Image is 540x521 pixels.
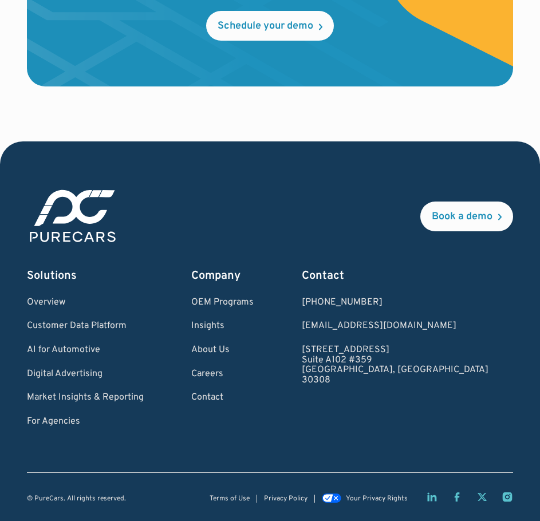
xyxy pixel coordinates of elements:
[420,202,513,231] a: Book a demo
[27,393,144,403] a: Market Insights & Reporting
[191,393,254,403] a: Contact
[27,321,144,331] a: Customer Data Platform
[302,321,488,331] a: Email us
[27,298,144,308] a: Overview
[451,491,463,503] a: Facebook page
[191,298,254,308] a: OEM Programs
[426,491,437,503] a: LinkedIn page
[264,495,308,503] a: Privacy Policy
[502,491,513,503] a: Instagram page
[206,11,334,41] a: Schedule your demo
[218,21,313,31] div: Schedule your demo
[432,212,492,222] div: Book a demo
[27,187,119,244] img: purecars logo
[27,369,144,380] a: Digital Advertising
[191,268,254,284] div: Company
[302,268,488,284] div: Contact
[191,345,254,356] a: About Us
[346,495,408,503] div: Your Privacy Rights
[27,268,144,284] div: Solutions
[476,491,488,503] a: Twitter X page
[302,298,488,308] a: Call us
[210,495,250,503] a: Terms of Use
[191,321,254,331] a: Insights
[302,345,488,385] a: [STREET_ADDRESS]Suite A102 #359[GEOGRAPHIC_DATA], [GEOGRAPHIC_DATA]30308
[27,495,126,503] div: © PureCars. All rights reserved.
[27,417,144,427] a: For Agencies
[191,369,254,380] a: Careers
[322,495,408,503] a: Your Privacy Rights
[27,345,144,356] a: AI for Automotive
